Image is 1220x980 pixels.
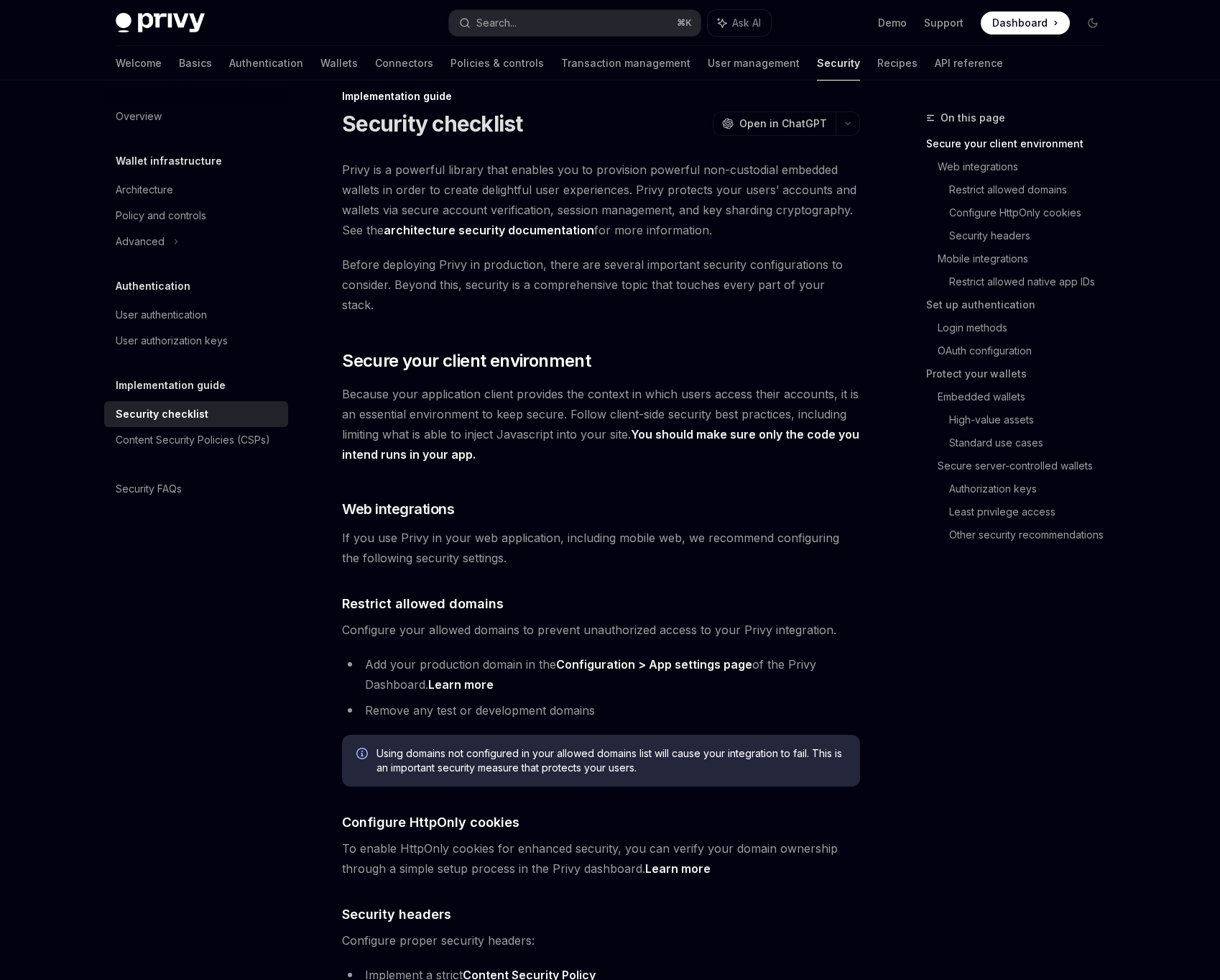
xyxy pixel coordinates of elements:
[935,46,1003,81] a: API reference
[941,109,1005,127] span: On this page
[179,46,212,81] a: Basics
[708,46,800,81] a: User management
[926,293,1116,316] a: Set up authentication
[949,431,1116,454] a: Standard use cases
[104,401,288,427] a: Security checklist
[342,930,860,951] span: Configure proper security headers:
[645,861,711,876] a: Learn more
[342,812,519,832] span: Configure HttpOnly cookies
[320,46,358,81] a: Wallets
[229,46,303,81] a: Authentication
[342,905,451,924] span: Security headers
[428,677,494,692] a: Learn more
[342,700,860,720] li: Remove any test or development domains
[949,500,1116,523] a: Least privilege access
[342,111,523,137] h1: Security checklist
[732,16,761,30] span: Ask AI
[104,302,288,328] a: User authentication
[449,10,701,36] button: Search...⌘K
[342,594,504,613] span: Restrict allowed domains
[938,247,1116,270] a: Mobile integrations
[342,160,860,240] span: Privy is a powerful library that enables you to provision powerful non-custodial embedded wallets...
[561,46,690,81] a: Transaction management
[949,224,1116,247] a: Security headers
[342,499,454,519] span: Web integrations
[949,523,1116,546] a: Other security recommendations
[450,46,544,81] a: Policies & controls
[116,181,173,198] div: Architecture
[938,454,1116,477] a: Secure server-controlled wallets
[116,278,190,295] h5: Authentication
[342,89,860,104] div: Implementation guide
[116,480,182,498] div: Security FAQs
[949,477,1116,500] a: Authorization keys
[981,12,1070,35] a: Dashboard
[116,152,222,170] h5: Wallet infrastructure
[104,328,288,354] a: User authorization keys
[342,838,860,879] span: To enable HttpOnly cookies for enhanced security, you can verify your domain ownership through a ...
[116,431,270,449] div: Content Security Policies (CSPs)
[342,528,860,568] span: If you use Privy in your web application, including mobile web, we recommend configuring the foll...
[677,17,692,29] span: ⌘ K
[708,10,771,36] button: Ask AI
[878,16,907,30] a: Demo
[938,316,1116,339] a: Login methods
[1081,12,1104,35] button: Toggle dark mode
[476,14,517,32] div: Search...
[376,746,846,775] span: Using domains not configured in your allowed domains list will cause your integration to fail. Th...
[926,362,1116,385] a: Protect your wallets
[877,46,918,81] a: Recipes
[938,339,1116,362] a: OAuth configuration
[116,207,206,224] div: Policy and controls
[116,377,226,394] h5: Implementation guide
[713,111,836,136] button: Open in ChatGPT
[739,116,827,131] span: Open in ChatGPT
[116,332,228,349] div: User authorization keys
[949,178,1116,201] a: Restrict allowed domains
[116,406,208,423] div: Security checklist
[116,108,162,125] div: Overview
[924,16,963,30] a: Support
[116,306,207,324] div: User authentication
[992,16,1048,30] span: Dashboard
[104,427,288,453] a: Content Security Policies (CSPs)
[938,155,1116,178] a: Web integrations
[342,654,860,695] li: Add your production domain in the of the Privy Dashboard.
[342,384,860,464] span: Because your application client provides the context in which users access their accounts, it is ...
[342,620,860,640] span: Configure your allowed domains to prevent unauthorized access to your Privy integration.
[116,46,162,81] a: Welcome
[342,349,591,372] span: Secure your client environment
[938,385,1116,408] a: Embedded wallets
[116,13,205,33] img: dark logo
[104,476,288,502] a: Security FAQs
[926,132,1116,155] a: Secure your client environment
[116,233,165,250] div: Advanced
[375,46,433,81] a: Connectors
[817,46,860,81] a: Security
[104,177,288,203] a: Architecture
[949,408,1116,431] a: High-value assets
[104,203,288,229] a: Policy and controls
[949,201,1116,224] a: Configure HttpOnly cookies
[556,657,752,672] a: Configuration > App settings page
[356,748,371,762] svg: Info
[384,223,594,238] a: architecture security documentation
[342,255,860,315] span: Before deploying Privy in production, there are several important security configurations to cons...
[949,270,1116,293] a: Restrict allowed native app IDs
[104,104,288,129] a: Overview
